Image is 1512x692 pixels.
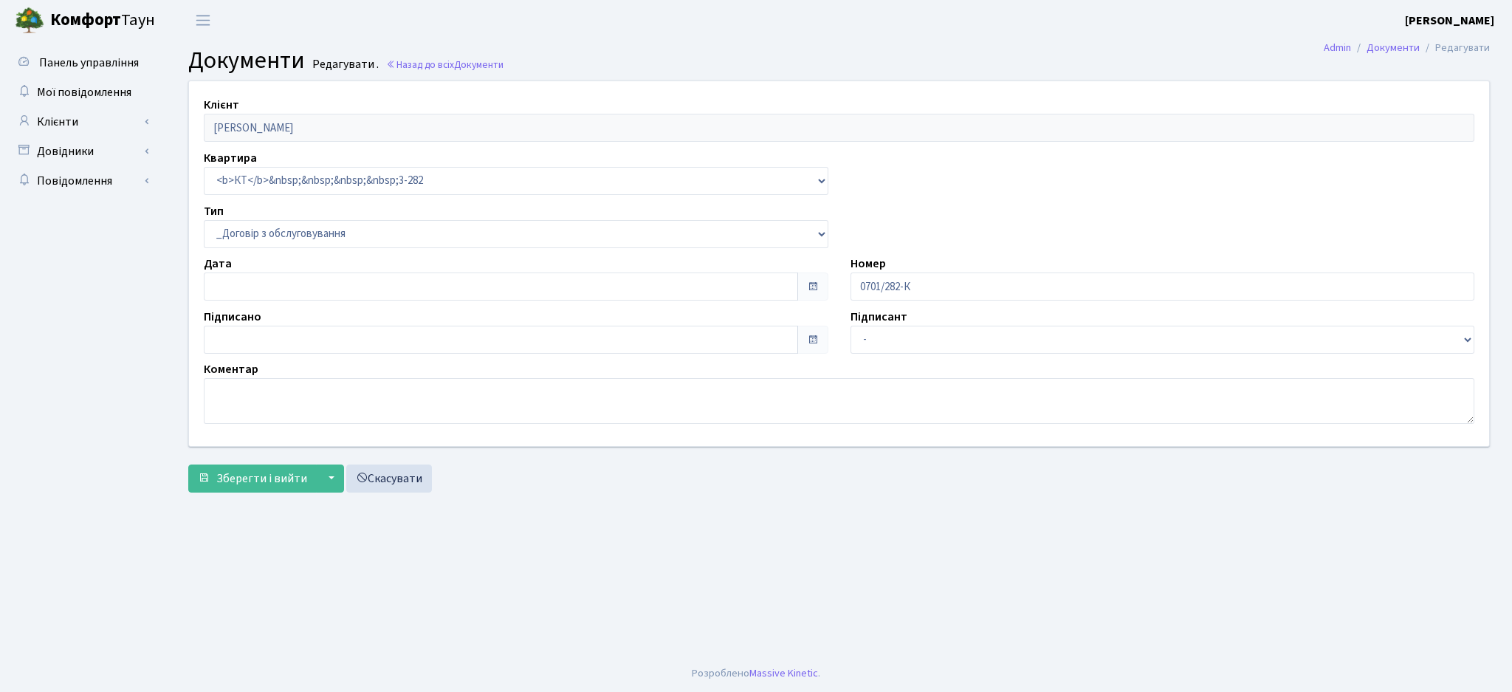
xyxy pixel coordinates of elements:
small: Редагувати . [309,58,379,72]
a: Клієнти [7,107,155,137]
nav: breadcrumb [1302,32,1512,64]
img: logo.png [15,6,44,35]
label: Тип [204,202,224,220]
select: ) [204,220,828,248]
span: Панель управління [39,55,139,71]
span: Зберегти і вийти [216,470,307,487]
button: Зберегти і вийти [188,465,317,493]
span: Документи [454,58,504,72]
span: Документи [188,44,305,78]
a: Скасувати [346,465,432,493]
a: Massive Kinetic [749,665,818,681]
a: [PERSON_NAME] [1405,12,1494,30]
label: Квартира [204,149,257,167]
label: Підписант [850,308,907,326]
label: Номер [850,255,886,273]
a: Документи [1367,40,1420,55]
a: Admin [1324,40,1351,55]
button: Переключити навігацію [185,8,221,32]
div: Розроблено . [692,665,820,682]
span: Таун [50,8,155,33]
a: Повідомлення [7,166,155,196]
a: Довідники [7,137,155,166]
label: Коментар [204,360,258,378]
label: Підписано [204,308,261,326]
label: Клієнт [204,96,239,114]
a: Панель управління [7,48,155,78]
b: [PERSON_NAME] [1405,13,1494,29]
a: Мої повідомлення [7,78,155,107]
li: Редагувати [1420,40,1490,56]
a: Назад до всіхДокументи [386,58,504,72]
label: Дата [204,255,232,273]
span: Мої повідомлення [37,84,131,100]
b: Комфорт [50,8,121,32]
